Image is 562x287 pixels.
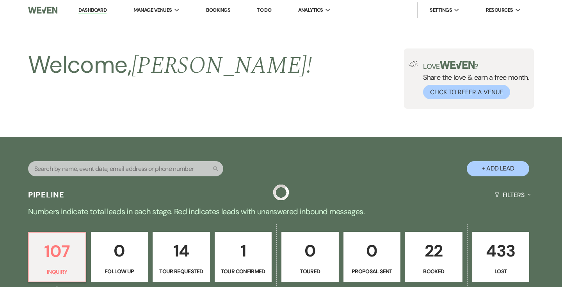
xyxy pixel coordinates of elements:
[91,232,148,283] a: 0Follow Up
[34,267,81,276] p: Inquiry
[349,238,396,264] p: 0
[220,238,267,264] p: 1
[153,232,210,283] a: 14Tour Requested
[158,238,205,264] p: 14
[158,267,205,276] p: Tour Requested
[132,48,312,84] span: [PERSON_NAME] !
[486,6,513,14] span: Resources
[206,7,230,13] a: Bookings
[472,232,530,283] a: 433Lost
[349,267,396,276] p: Proposal Sent
[410,267,457,276] p: Booked
[220,267,267,276] p: Tour Confirmed
[96,238,143,264] p: 0
[78,7,107,14] a: Dashboard
[273,185,289,200] img: loading spinner
[477,267,525,276] p: Lost
[286,267,334,276] p: Toured
[477,238,525,264] p: 433
[28,232,86,283] a: 107Inquiry
[418,61,529,99] div: Share the love & earn a free month.
[28,161,223,176] input: Search by name, event date, email address or phone number
[34,238,81,264] p: 107
[491,185,534,205] button: Filters
[410,238,457,264] p: 22
[423,85,510,99] button: Click to Refer a Venue
[405,232,462,283] a: 22Booked
[96,267,143,276] p: Follow Up
[343,232,401,283] a: 0Proposal Sent
[440,61,475,69] img: weven-logo-green.svg
[28,189,65,200] h3: Pipeline
[133,6,172,14] span: Manage Venues
[28,2,57,18] img: Weven Logo
[467,161,529,176] button: + Add Lead
[423,61,529,70] p: Love ?
[430,6,452,14] span: Settings
[28,48,312,82] h2: Welcome,
[298,6,323,14] span: Analytics
[286,238,334,264] p: 0
[257,7,271,13] a: To Do
[409,61,418,67] img: loud-speaker-illustration.svg
[281,232,339,283] a: 0Toured
[215,232,272,283] a: 1Tour Confirmed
